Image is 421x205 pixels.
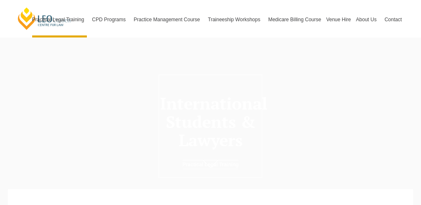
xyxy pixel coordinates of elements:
a: Contact [382,2,404,37]
a: [PERSON_NAME] Centre for Law [17,7,72,30]
a: CPD Programs [89,2,131,37]
a: Traineeship Workshops [205,2,266,37]
a: Practical Legal Training [30,2,90,37]
a: Practice Management Course [131,2,205,37]
h1: International Students & Lawyers [160,94,261,149]
a: About Us [353,2,382,37]
a: Medicare Billing Course [266,2,324,37]
a: Practical Legal Training [183,160,239,169]
a: Venue Hire [324,2,353,37]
